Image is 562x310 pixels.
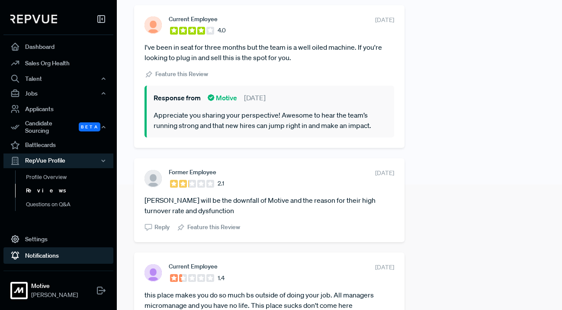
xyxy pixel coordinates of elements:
a: Battlecards [3,137,113,153]
p: Appreciate you sharing your perspective! Awesome to hear the team’s running strong and that new h... [154,110,387,131]
article: [PERSON_NAME] will be the downfall of Motive and the reason for their high turnover rate and dysf... [145,195,394,216]
span: 4.0 [218,26,226,35]
div: Candidate Sourcing [3,117,113,137]
img: Motive [12,284,26,297]
span: [DATE] [375,263,394,272]
span: [PERSON_NAME] [31,291,78,300]
a: MotiveMotive[PERSON_NAME] [3,271,113,303]
span: Motive [208,93,237,103]
span: Feature this Review [155,70,208,79]
strong: Motive [31,281,78,291]
span: Feature this Review [187,223,240,232]
a: Profile Overview [15,170,125,184]
a: Dashboard [3,38,113,55]
span: Current Employee [169,16,218,22]
a: Reviews [15,184,125,198]
span: 2.1 [218,179,224,188]
span: Current Employee [169,263,218,270]
span: [DATE] [244,93,266,103]
button: Talent [3,71,113,86]
button: Jobs [3,86,113,101]
span: Response from [154,93,201,103]
span: [DATE] [375,16,394,25]
a: Settings [3,231,113,247]
article: I've been in seat for three months but the team is a well oiled machine. If you're looking to plu... [145,42,394,63]
span: [DATE] [375,169,394,178]
button: RepVue Profile [3,153,113,168]
a: Questions on Q&A [15,198,125,211]
a: Notifications [3,247,113,264]
span: Reply [154,223,170,232]
a: Applicants [3,101,113,117]
span: 1.4 [218,274,225,283]
span: Former Employee [169,169,216,176]
a: Sales Org Health [3,55,113,71]
button: Candidate Sourcing Beta [3,117,113,137]
img: RepVue [10,15,57,23]
span: Beta [79,122,100,131]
